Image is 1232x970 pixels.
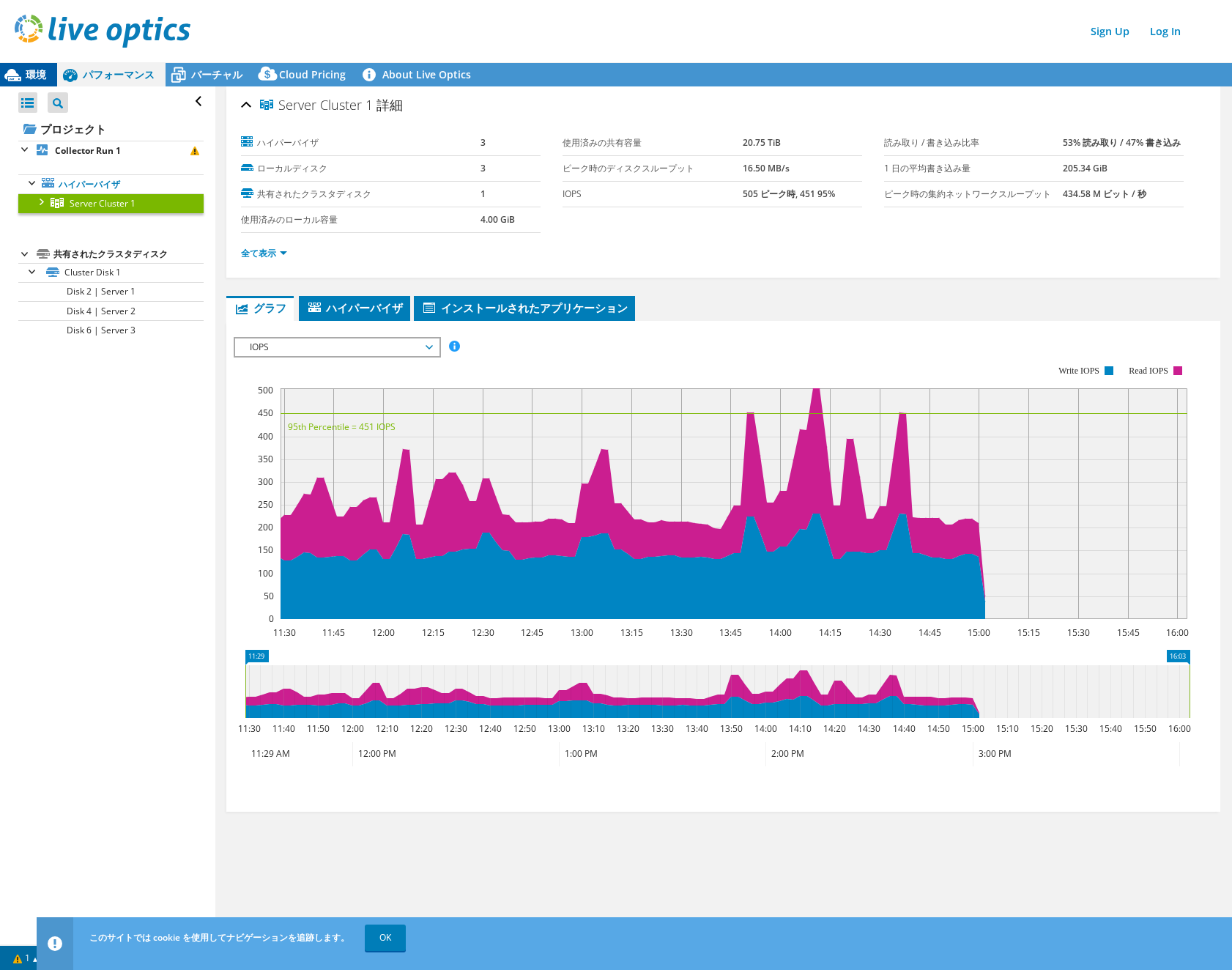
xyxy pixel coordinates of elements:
[306,300,403,315] span: ハイパーバイザ
[422,626,445,639] text: 12:15
[18,193,204,212] a: Server Cluster 1
[258,521,273,533] text: 200
[89,931,349,944] span: このサイトでは cookie を使用してナビゲーションを追跡します。
[260,98,373,113] span: Server Cluster 1
[241,136,480,150] label: ハイパーバイザ
[445,722,467,735] text: 12:30
[1059,366,1100,376] text: Write IOPS
[1063,136,1181,149] b: 53% 読み取り / 47% 書き込み
[18,174,204,193] a: ハイパーバイザ
[421,300,628,315] span: インストールされたアプリケーション
[372,626,395,639] text: 12:00
[410,722,433,735] text: 12:20
[480,213,515,226] b: 4.00 GiB
[521,626,543,639] text: 12:45
[307,722,330,735] text: 11:50
[258,407,273,419] text: 450
[241,212,480,227] label: 使用済みのローカル容量
[1117,626,1140,639] text: 15:45
[26,67,46,81] span: 環境
[743,162,790,174] b: 16.50 MB/s
[789,722,812,735] text: 14:10
[18,117,204,141] a: プロジェクト
[341,722,364,735] text: 12:00
[719,626,742,639] text: 13:45
[582,722,605,735] text: 13:10
[754,722,777,735] text: 14:00
[651,722,674,735] text: 13:30
[927,722,950,735] text: 14:50
[53,245,204,263] div: 共有されたクラスタディスク
[3,949,48,967] a: 1
[241,247,287,259] a: 全て表示
[480,136,486,149] b: 3
[884,161,1063,176] label: 1 日の平均書き込み量
[884,136,1063,150] label: 読み取り / 書き込み比率
[479,722,502,735] text: 12:40
[15,15,190,48] img: live_optics_svg.svg
[279,67,346,81] span: Cloud Pricing
[18,141,204,160] a: Collector Run 1
[769,626,792,639] text: 14:00
[919,626,941,639] text: 14:45
[869,626,891,639] text: 14:30
[480,162,486,174] b: 3
[1031,722,1053,735] text: 15:20
[258,498,273,511] text: 250
[191,67,242,81] span: バーチャル
[269,612,274,625] text: 0
[357,63,482,86] a: About Live Optics
[1129,366,1169,376] text: Read IOPS
[670,626,693,639] text: 13:30
[1083,21,1137,42] a: Sign Up
[1063,162,1107,174] b: 205.34 GiB
[1143,21,1188,42] a: Log In
[258,453,273,465] text: 350
[617,722,639,735] text: 13:20
[968,626,990,639] text: 15:00
[70,197,136,210] span: Server Cluster 1
[258,544,273,556] text: 150
[743,188,835,200] b: 505 ピーク時, 451 95%
[18,282,204,301] a: Disk 2 | Server 1
[234,300,286,315] span: グラフ
[55,144,121,157] b: Collector Run 1
[238,722,261,735] text: 11:30
[996,722,1019,735] text: 15:10
[1067,626,1090,639] text: 15:30
[743,136,781,149] b: 20.75 TiB
[563,187,743,201] label: IOPS
[620,626,643,639] text: 13:15
[258,475,273,488] text: 300
[513,722,536,735] text: 12:50
[241,187,480,201] label: 共有されたクラスタディスク
[83,67,155,81] span: パフォーマンス
[18,301,204,320] a: Disk 4 | Server 2
[272,722,295,735] text: 11:40
[1168,722,1191,735] text: 16:00
[962,722,984,735] text: 15:00
[1166,626,1189,639] text: 16:00
[823,722,846,735] text: 14:20
[563,161,743,176] label: ピーク時のディスクスループット
[472,626,494,639] text: 12:30
[288,421,396,433] text: 95th Percentile = 451 IOPS
[1099,722,1122,735] text: 15:40
[1017,626,1040,639] text: 15:15
[884,187,1063,201] label: ピーク時の集約ネットワークスループット
[563,136,743,150] label: 使用済みの共有容量
[242,338,431,356] span: IOPS
[858,722,880,735] text: 14:30
[18,320,204,339] a: Disk 6 | Server 3
[893,722,916,735] text: 14:40
[241,161,480,176] label: ローカルディスク
[548,722,571,735] text: 13:00
[1063,188,1146,200] b: 434.58 M ビット / 秒
[322,626,345,639] text: 11:45
[480,188,486,200] b: 1
[258,567,273,580] text: 100
[365,925,406,951] a: OK
[258,384,273,396] text: 500
[258,430,273,443] text: 400
[18,263,204,282] a: Cluster Disk 1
